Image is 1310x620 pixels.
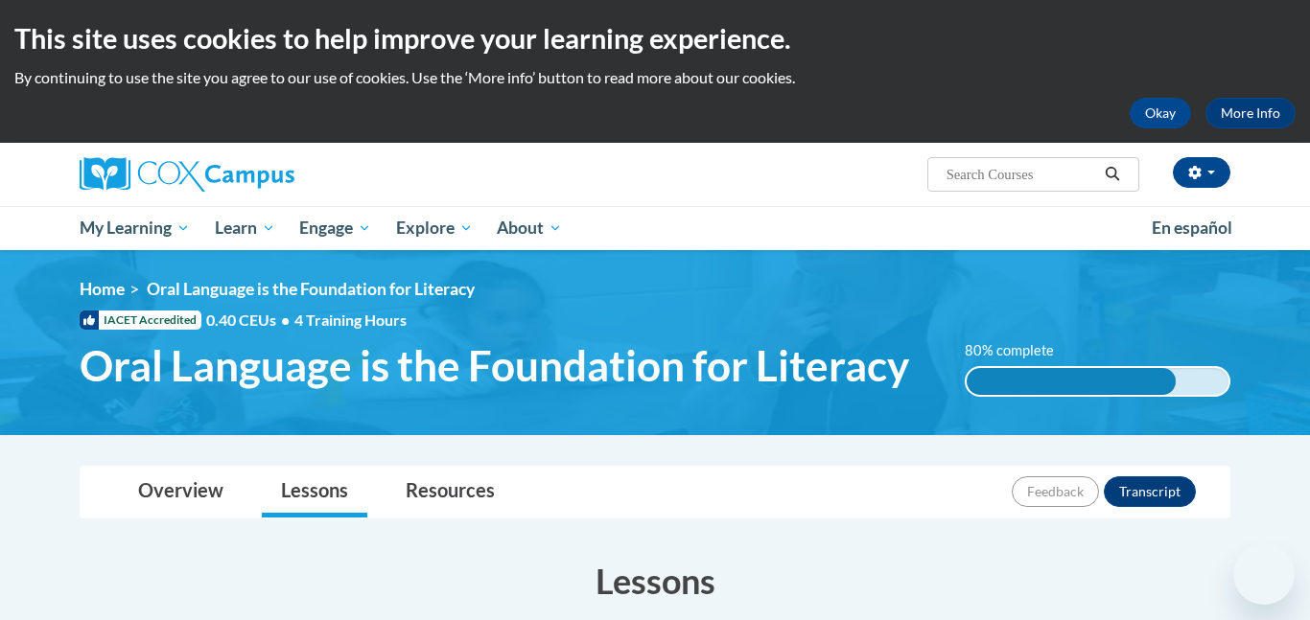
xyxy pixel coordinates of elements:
[386,467,514,517] a: Resources
[80,557,1230,605] h3: Lessons
[1205,98,1296,128] a: More Info
[1139,208,1245,248] a: En español
[396,217,473,240] span: Explore
[215,217,275,240] span: Learn
[1098,163,1127,186] button: Search
[281,310,290,329] span: •
[384,206,485,250] a: Explore
[294,310,407,329] span: 4 Training Hours
[202,206,288,250] a: Learn
[80,279,125,299] a: Home
[1104,476,1196,507] button: Transcript
[51,206,1259,250] div: Main menu
[119,467,243,517] a: Overview
[262,467,367,517] a: Lessons
[147,279,475,299] span: Oral Language is the Foundation for Literacy
[80,157,294,192] img: Cox Campus
[80,217,190,240] span: My Learning
[14,19,1296,57] h2: This site uses cookies to help improve your learning experience.
[967,368,1177,395] div: 80% complete
[1130,98,1191,128] button: Okay
[80,157,444,192] a: Cox Campus
[497,217,562,240] span: About
[299,217,371,240] span: Engage
[1152,218,1232,238] span: En español
[80,340,909,391] span: Oral Language is the Foundation for Literacy
[67,206,202,250] a: My Learning
[287,206,384,250] a: Engage
[206,310,294,331] span: 0.40 CEUs
[1173,157,1230,188] button: Account Settings
[965,340,1075,361] label: 80% complete
[14,67,1296,88] p: By continuing to use the site you agree to our use of cookies. Use the ‘More info’ button to read...
[80,310,201,330] span: IACET Accredited
[1012,476,1099,507] button: Feedback
[1233,543,1295,605] iframe: Button to launch messaging window
[485,206,575,250] a: About
[945,163,1098,186] input: Search Courses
